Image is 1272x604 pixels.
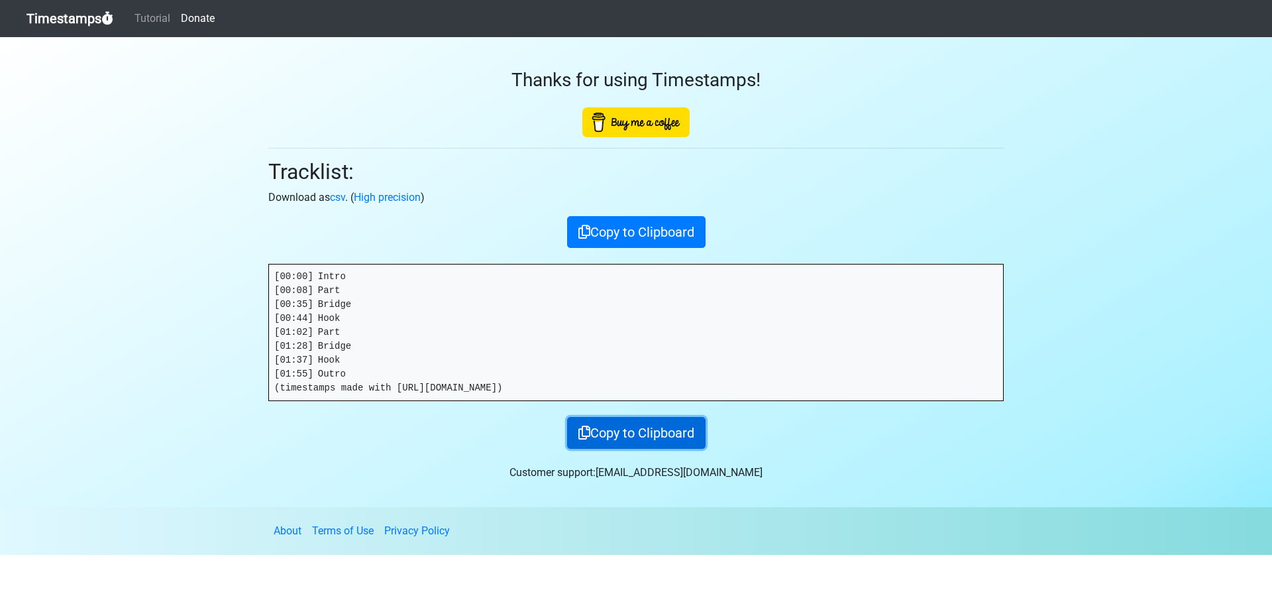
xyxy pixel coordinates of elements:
a: csv [330,191,345,204]
h3: Thanks for using Timestamps! [268,69,1004,91]
img: Buy Me A Coffee [582,107,690,137]
a: Tutorial [129,5,176,32]
p: Download as . ( ) [268,190,1004,206]
a: Privacy Policy [384,524,450,537]
button: Copy to Clipboard [567,216,706,248]
a: About [274,524,301,537]
h2: Tracklist: [268,159,1004,184]
a: Timestamps [26,5,113,32]
a: Terms of Use [312,524,374,537]
a: Donate [176,5,220,32]
button: Copy to Clipboard [567,417,706,449]
a: High precision [354,191,421,204]
pre: [00:00] Intro [00:08] Part [00:35] Bridge [00:44] Hook [01:02] Part [01:28] Bridge [01:37] Hook [... [269,265,1003,400]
